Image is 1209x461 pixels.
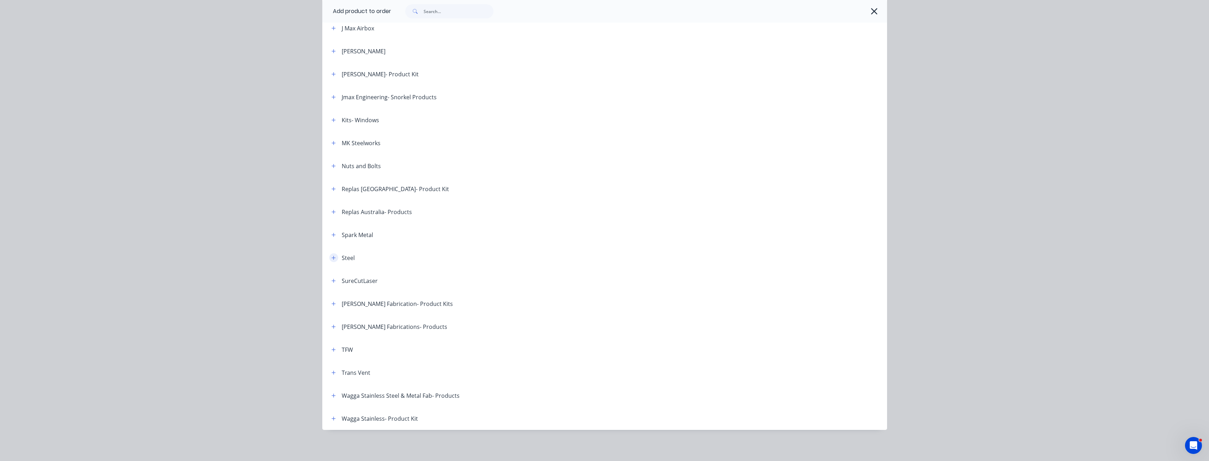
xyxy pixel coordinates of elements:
div: Nuts and Bolts [342,162,381,170]
div: Trans Vent [342,368,370,377]
iframe: Intercom live chat [1185,437,1202,454]
div: Spark Metal [342,231,373,239]
div: SureCutLaser [342,277,378,285]
div: Replas Australia- Products [342,208,412,216]
div: Wagga Stainless- Product Kit [342,414,418,423]
div: J Max Airbox [342,24,374,32]
div: Kits- Windows [342,116,379,124]
div: Replas [GEOGRAPHIC_DATA]- Product Kit [342,185,449,193]
input: Search... [424,4,493,18]
div: Wagga Stainless Steel & Metal Fab- Products [342,391,460,400]
div: [PERSON_NAME] Fabrication- Product Kits [342,300,453,308]
div: Steel [342,254,355,262]
div: Jmax Engineering- Snorkel Products [342,93,437,101]
div: MK Steelworks [342,139,381,147]
div: [PERSON_NAME] [342,47,385,55]
div: [PERSON_NAME] Fabrications- Products [342,323,447,331]
div: TFW [342,345,353,354]
div: [PERSON_NAME]- Product Kit [342,70,419,78]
